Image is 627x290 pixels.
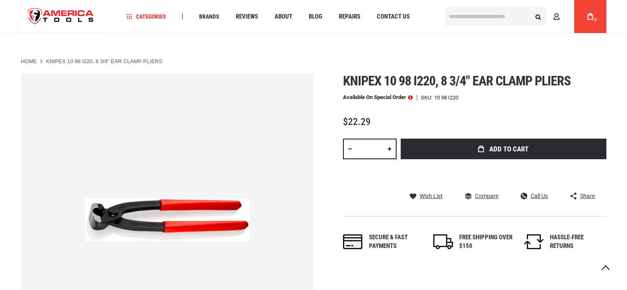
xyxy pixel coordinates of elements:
[475,193,498,199] span: Compare
[271,11,296,22] a: About
[232,11,262,22] a: Reviews
[521,192,548,200] a: Call Us
[377,14,410,20] span: Contact Us
[531,193,548,199] span: Call Us
[339,14,360,20] span: Repairs
[236,14,258,20] span: Reviews
[465,192,498,200] a: Compare
[433,234,453,249] img: shipping
[580,193,595,199] span: Share
[335,11,364,22] a: Repairs
[550,233,604,251] div: HASSLE-FREE RETURNS
[305,11,326,22] a: Blog
[594,18,597,22] span: 0
[21,58,37,65] a: Home
[21,1,101,32] img: America Tools
[399,162,608,165] iframe: Secure express checkout frame
[275,14,292,20] span: About
[410,192,443,200] a: Wish List
[199,14,219,19] span: Brands
[420,193,443,199] span: Wish List
[195,11,223,22] a: Brands
[369,233,423,251] div: Secure & fast payments
[401,139,606,159] button: Add to Cart
[459,233,513,251] div: FREE SHIPPING OVER $150
[421,95,434,100] strong: SKU
[343,234,363,249] img: payments
[343,94,413,100] p: Available on Special Order
[309,14,322,20] span: Blog
[373,11,413,22] a: Contact Us
[531,9,546,24] button: Search
[123,11,170,22] a: Categories
[343,116,371,127] span: $22.29
[127,14,166,19] span: Categories
[343,73,571,89] span: Knipex 10 98 i220, 8 3/4" ear clamp pliers
[489,146,528,153] span: Add to Cart
[46,58,162,64] strong: KNIPEX 10 98 I220, 8 3/4" EAR CLAMP PLIERS
[524,234,544,249] img: returns
[434,95,458,100] div: 10 98 I220
[21,1,101,32] a: store logo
